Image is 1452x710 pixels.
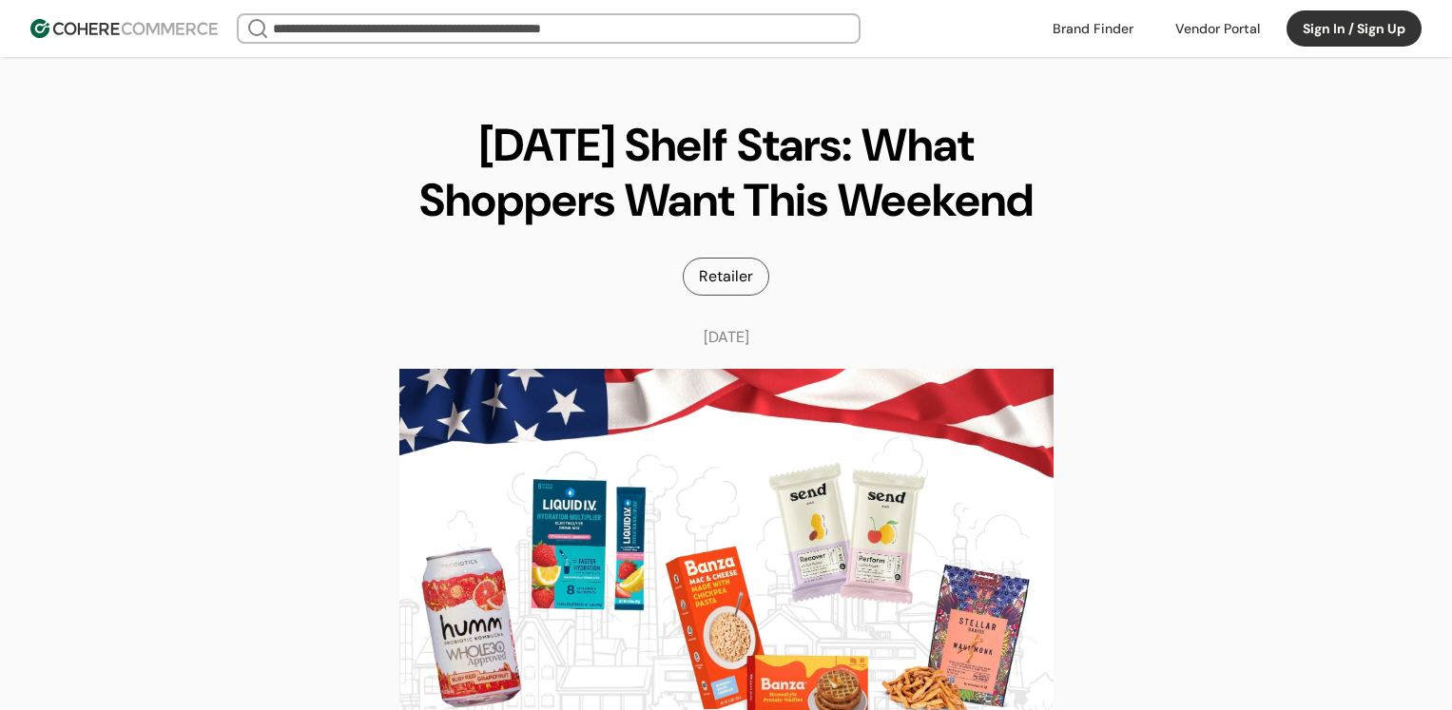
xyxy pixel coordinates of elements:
[1287,10,1422,47] button: Sign In / Sign Up
[30,19,218,38] img: Cohere Logo
[704,326,749,349] div: [DATE]
[384,118,1069,227] h1: [DATE] Shelf Stars: What Shoppers Want This Weekend
[683,258,769,296] div: Retailer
